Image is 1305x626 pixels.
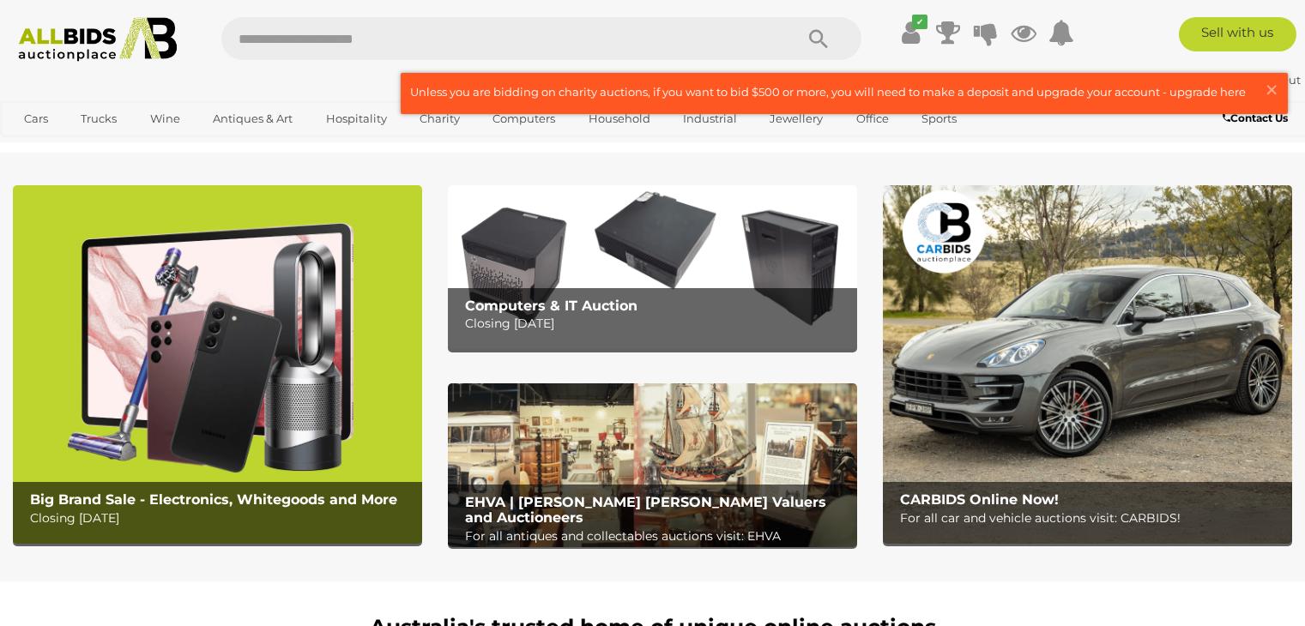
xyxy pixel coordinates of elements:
[13,185,422,544] a: Big Brand Sale - Electronics, Whitegoods and More Big Brand Sale - Electronics, Whitegoods and Mo...
[448,383,857,547] img: EHVA | Evans Hastings Valuers and Auctioneers
[1223,109,1292,128] a: Contact Us
[577,105,662,133] a: Household
[30,508,414,529] p: Closing [DATE]
[912,15,927,29] i: ✔
[448,383,857,547] a: EHVA | Evans Hastings Valuers and Auctioneers EHVA | [PERSON_NAME] [PERSON_NAME] Valuers and Auct...
[481,105,566,133] a: Computers
[465,298,637,314] b: Computers & IT Auction
[408,105,471,133] a: Charity
[845,105,900,133] a: Office
[1179,17,1296,51] a: Sell with us
[9,17,186,62] img: Allbids.com.au
[883,185,1292,544] img: CARBIDS Online Now!
[1223,111,1288,124] b: Contact Us
[465,313,849,334] p: Closing [DATE]
[883,185,1292,544] a: CARBIDS Online Now! CARBIDS Online Now! For all car and vehicle auctions visit: CARBIDS!
[202,105,304,133] a: Antiques & Art
[897,17,923,48] a: ✔
[448,185,857,349] a: Computers & IT Auction Computers & IT Auction Closing [DATE]
[448,185,857,349] img: Computers & IT Auction
[910,105,968,133] a: Sports
[900,491,1059,508] b: CARBIDS Online Now!
[900,508,1284,529] p: For all car and vehicle auctions visit: CARBIDS!
[13,133,157,161] a: [GEOGRAPHIC_DATA]
[13,105,59,133] a: Cars
[465,494,826,526] b: EHVA | [PERSON_NAME] [PERSON_NAME] Valuers and Auctioneers
[315,105,398,133] a: Hospitality
[1264,73,1279,106] span: ×
[69,105,128,133] a: Trucks
[30,491,397,508] b: Big Brand Sale - Electronics, Whitegoods and More
[776,17,861,60] button: Search
[465,526,849,547] p: For all antiques and collectables auctions visit: EHVA
[758,105,834,133] a: Jewellery
[13,185,422,544] img: Big Brand Sale - Electronics, Whitegoods and More
[672,105,748,133] a: Industrial
[139,105,191,133] a: Wine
